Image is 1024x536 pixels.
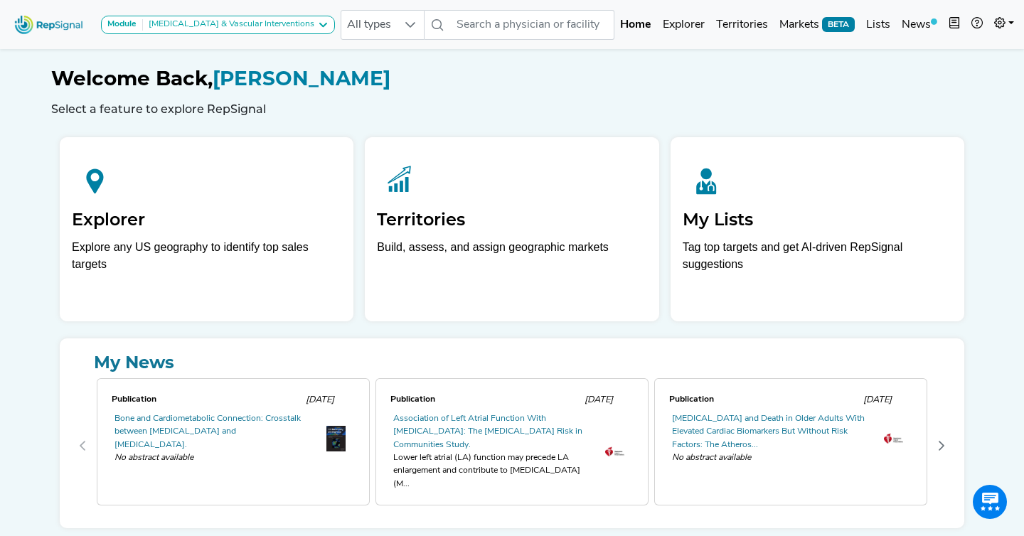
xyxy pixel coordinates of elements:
[71,350,953,375] a: My News
[326,426,346,451] img: th
[774,11,860,39] a: MarketsBETA
[112,395,156,404] span: Publication
[107,20,137,28] strong: Module
[306,395,334,404] span: [DATE]
[143,19,314,31] div: [MEDICAL_DATA] & Vascular Interventions
[60,137,353,321] a: ExplorerExplore any US geography to identify top sales targets
[72,239,341,273] div: Explore any US geography to identify top sales targets
[683,239,952,281] p: Tag top targets and get AI-driven RepSignal suggestions
[51,102,973,116] h6: Select a feature to explore RepSignal
[651,375,930,517] div: 2
[683,210,952,230] h2: My Lists
[585,395,613,404] span: [DATE]
[672,451,867,464] span: No abstract available
[101,16,335,34] button: Module[MEDICAL_DATA] & Vascular Interventions
[51,66,213,90] span: Welcome Back,
[393,451,588,491] div: Lower left atrial (LA) function may precede LA enlargement and contribute to [MEDICAL_DATA] (M...
[51,67,973,91] h1: [PERSON_NAME]
[390,395,435,404] span: Publication
[373,375,651,517] div: 1
[710,11,774,39] a: Territories
[393,414,582,449] a: Association of Left Atrial Function With [MEDICAL_DATA]: The [MEDICAL_DATA] Risk in Communities S...
[377,239,646,281] p: Build, assess, and assign geographic markets
[822,17,855,31] span: BETA
[884,433,903,443] img: OIP.sKUSDzF5eD1YKMfdriE9RwHaEA
[669,395,714,404] span: Publication
[114,414,301,449] a: Bone and Cardiometabolic Connection: Crosstalk between [MEDICAL_DATA] and [MEDICAL_DATA].
[94,375,373,517] div: 0
[614,11,657,39] a: Home
[605,446,624,456] img: OIP.sKUSDzF5eD1YKMfdriE9RwHaEA
[930,434,953,457] button: Next Page
[365,137,658,321] a: TerritoriesBuild, assess, and assign geographic markets
[341,11,397,39] span: All types
[896,11,943,39] a: News
[114,451,309,464] span: No abstract available
[863,395,892,404] span: [DATE]
[451,10,614,40] input: Search a physician or facility
[671,137,964,321] a: My ListsTag top targets and get AI-driven RepSignal suggestions
[72,210,341,230] h2: Explorer
[860,11,896,39] a: Lists
[657,11,710,39] a: Explorer
[672,414,865,449] a: [MEDICAL_DATA] and Death in Older Adults With Elevated Cardiac Biomarkers But Without Risk Factor...
[943,11,966,39] button: Intel Book
[377,210,646,230] h2: Territories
